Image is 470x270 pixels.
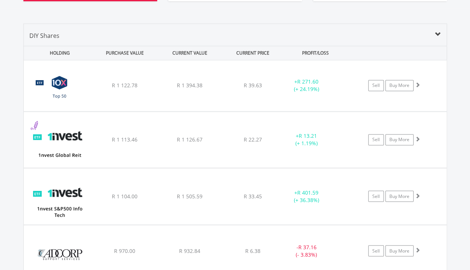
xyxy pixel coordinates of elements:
div: + (+ 1.19%) [279,132,335,147]
div: PURCHASE VALUE [93,46,157,60]
span: R 37.16 [298,243,317,250]
a: Sell [368,191,384,202]
span: R 401.59 [297,189,318,196]
span: R 1 122.78 [112,82,137,89]
div: HOLDING [24,46,92,60]
span: R 6.38 [245,247,260,254]
a: Buy More [385,191,414,202]
div: CURRENT PRICE [223,46,282,60]
div: + (+ 24.19%) [279,78,335,93]
span: R 1 505.59 [177,192,202,199]
img: EQU.ZA.CTOP50.png [27,69,91,109]
div: CURRENT VALUE [158,46,222,60]
span: R 13.21 [299,132,317,139]
span: R 22.27 [244,136,262,143]
a: Buy More [385,245,414,256]
span: R 1 126.67 [177,136,202,143]
span: R 33.45 [244,192,262,199]
a: Sell [368,245,384,256]
span: DIY Shares [29,32,59,40]
span: R 271.60 [297,78,318,85]
span: R 1 113.46 [112,136,137,143]
a: Buy More [385,80,414,91]
span: R 1 394.38 [177,82,202,89]
img: EQU.ZA.ETFGRE.png [27,121,91,166]
a: Sell [368,134,384,145]
a: Buy More [385,134,414,145]
a: Sell [368,80,384,91]
div: + (+ 36.38%) [279,189,335,204]
div: PROFIT/LOSS [284,46,347,60]
img: EQU.ZA.ETF5IT.png [27,178,91,222]
span: R 39.63 [244,82,262,89]
span: R 970.00 [114,247,135,254]
div: - (- 3.83%) [279,243,335,258]
span: R 932.84 [179,247,200,254]
span: R 1 104.00 [112,192,137,199]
